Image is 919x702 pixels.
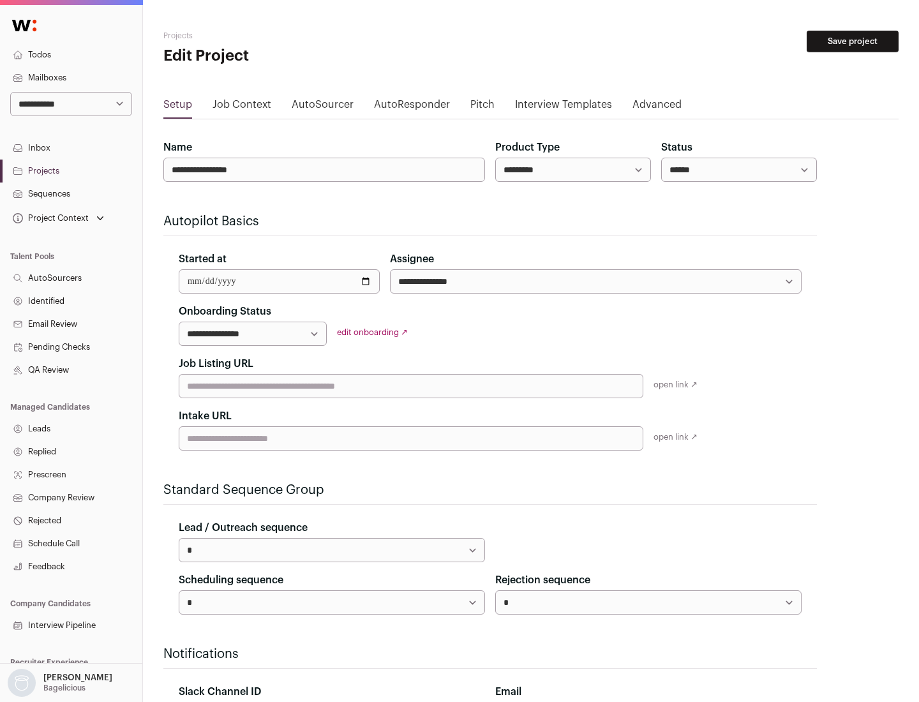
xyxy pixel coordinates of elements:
[8,669,36,697] img: nopic.png
[163,46,408,66] h1: Edit Project
[163,481,817,499] h2: Standard Sequence Group
[661,140,692,155] label: Status
[43,673,112,683] p: [PERSON_NAME]
[5,13,43,38] img: Wellfound
[374,97,450,117] a: AutoResponder
[163,213,817,230] h2: Autopilot Basics
[5,669,115,697] button: Open dropdown
[495,572,590,588] label: Rejection sequence
[337,328,408,336] a: edit onboarding ↗
[470,97,495,117] a: Pitch
[495,140,560,155] label: Product Type
[163,140,192,155] label: Name
[10,213,89,223] div: Project Context
[213,97,271,117] a: Job Context
[10,209,107,227] button: Open dropdown
[179,572,283,588] label: Scheduling sequence
[495,684,802,699] div: Email
[179,356,253,371] label: Job Listing URL
[632,97,682,117] a: Advanced
[179,520,308,535] label: Lead / Outreach sequence
[163,31,408,41] h2: Projects
[179,408,232,424] label: Intake URL
[163,645,817,663] h2: Notifications
[292,97,354,117] a: AutoSourcer
[163,97,192,117] a: Setup
[179,684,261,699] label: Slack Channel ID
[807,31,899,52] button: Save project
[43,683,86,693] p: Bagelicious
[390,251,434,267] label: Assignee
[515,97,612,117] a: Interview Templates
[179,304,271,319] label: Onboarding Status
[179,251,227,267] label: Started at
